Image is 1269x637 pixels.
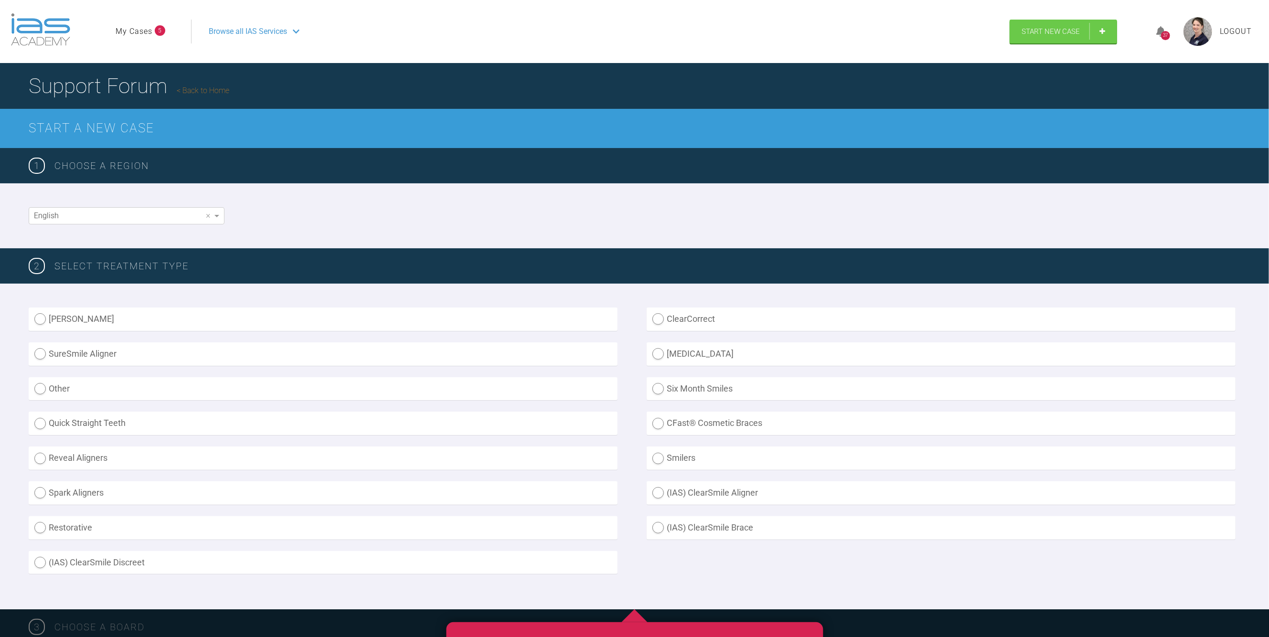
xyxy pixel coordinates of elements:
[29,481,618,505] label: Spark Aligners
[1184,17,1212,46] img: profile.png
[1022,27,1080,36] span: Start New Case
[206,211,210,220] span: ×
[155,25,165,36] span: 5
[204,208,212,224] span: Clear value
[29,412,618,435] label: Quick Straight Teeth
[34,211,59,220] span: English
[647,377,1236,401] label: Six Month Smiles
[11,13,70,46] img: logo-light.3e3ef733.png
[177,86,229,95] a: Back to Home
[29,308,618,331] label: [PERSON_NAME]
[29,377,618,401] label: Other
[29,118,1240,138] h2: Start a New Case
[647,412,1236,435] label: CFast® Cosmetic Braces
[647,308,1236,331] label: ClearCorrect
[647,481,1236,505] label: (IAS) ClearSmile Aligner
[1010,20,1117,43] a: Start New Case
[54,258,1240,274] h3: SELECT TREATMENT TYPE
[29,158,45,174] span: 1
[647,516,1236,540] label: (IAS) ClearSmile Brace
[54,158,1240,173] h3: Choose a region
[29,258,45,274] span: 2
[209,25,287,38] span: Browse all IAS Services
[647,446,1236,470] label: Smilers
[29,551,618,574] label: (IAS) ClearSmile Discreet
[647,342,1236,366] label: [MEDICAL_DATA]
[29,446,618,470] label: Reveal Aligners
[1161,31,1170,40] div: 37
[29,69,229,103] h1: Support Forum
[29,342,618,366] label: SureSmile Aligner
[29,516,618,540] label: Restorative
[116,25,152,38] a: My Cases
[1220,25,1252,38] a: Logout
